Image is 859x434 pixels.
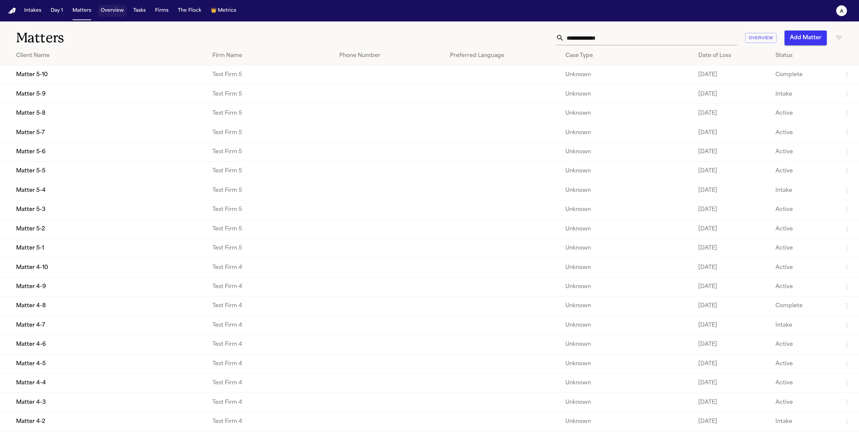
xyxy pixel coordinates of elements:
td: Active [770,200,838,219]
td: [DATE] [693,219,770,238]
td: Test Firm 4 [207,335,334,354]
td: Test Firm 5 [207,181,334,200]
td: Active [770,393,838,412]
td: [DATE] [693,335,770,354]
td: Test Firm 5 [207,85,334,104]
td: Unknown [560,258,693,277]
div: Preferred Language [450,52,555,60]
td: [DATE] [693,277,770,296]
td: Unknown [560,238,693,258]
td: Complete [770,65,838,85]
td: Test Firm 5 [207,65,334,85]
td: Unknown [560,65,693,85]
td: Test Firm 4 [207,412,334,431]
td: Active [770,258,838,277]
td: Intake [770,412,838,431]
td: [DATE] [693,412,770,431]
td: Unknown [560,393,693,412]
td: Active [770,162,838,181]
td: Unknown [560,296,693,316]
td: Test Firm 5 [207,104,334,123]
td: [DATE] [693,142,770,161]
td: Test Firm 4 [207,258,334,277]
button: Add Matter [785,31,827,45]
td: Active [770,142,838,161]
img: Finch Logo [8,8,16,14]
td: Active [770,277,838,296]
td: Unknown [560,181,693,200]
h1: Matters [16,30,266,46]
button: The Flock [175,5,204,17]
td: [DATE] [693,354,770,373]
td: [DATE] [693,85,770,104]
td: [DATE] [693,296,770,316]
button: Firms [152,5,171,17]
button: Day 1 [48,5,66,17]
td: Test Firm 4 [207,296,334,316]
td: Test Firm 4 [207,277,334,296]
td: Unknown [560,85,693,104]
td: Active [770,123,838,142]
div: Firm Name [212,52,329,60]
td: [DATE] [693,162,770,181]
td: Test Firm 5 [207,200,334,219]
td: Active [770,374,838,393]
td: [DATE] [693,393,770,412]
td: Test Firm 5 [207,238,334,258]
td: [DATE] [693,374,770,393]
td: Active [770,335,838,354]
button: Overview [98,5,127,17]
td: Active [770,219,838,238]
button: crownMetrics [208,5,239,17]
td: Test Firm 4 [207,374,334,393]
td: Unknown [560,104,693,123]
td: [DATE] [693,123,770,142]
a: Home [8,8,16,14]
td: Test Firm 4 [207,316,334,335]
td: Test Firm 5 [207,219,334,238]
div: Status [775,52,832,60]
div: Date of Loss [698,52,765,60]
button: Matters [70,5,94,17]
td: [DATE] [693,65,770,85]
td: Unknown [560,277,693,296]
td: Intake [770,85,838,104]
td: Test Firm 5 [207,162,334,181]
td: Test Firm 5 [207,142,334,161]
button: Tasks [131,5,148,17]
td: Unknown [560,142,693,161]
td: Unknown [560,374,693,393]
td: Complete [770,296,838,316]
td: Active [770,238,838,258]
td: [DATE] [693,238,770,258]
td: [DATE] [693,200,770,219]
td: Active [770,104,838,123]
td: Unknown [560,335,693,354]
td: Unknown [560,354,693,373]
td: Unknown [560,219,693,238]
div: Phone Number [339,52,439,60]
td: [DATE] [693,104,770,123]
td: Unknown [560,123,693,142]
button: Overview [745,33,776,43]
td: Intake [770,316,838,335]
td: Unknown [560,316,693,335]
td: Unknown [560,200,693,219]
td: [DATE] [693,181,770,200]
td: Test Firm 4 [207,354,334,373]
td: Unknown [560,412,693,431]
button: Intakes [21,5,44,17]
td: [DATE] [693,316,770,335]
td: Active [770,354,838,373]
td: Test Firm 4 [207,393,334,412]
td: [DATE] [693,258,770,277]
div: Case Type [565,52,688,60]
